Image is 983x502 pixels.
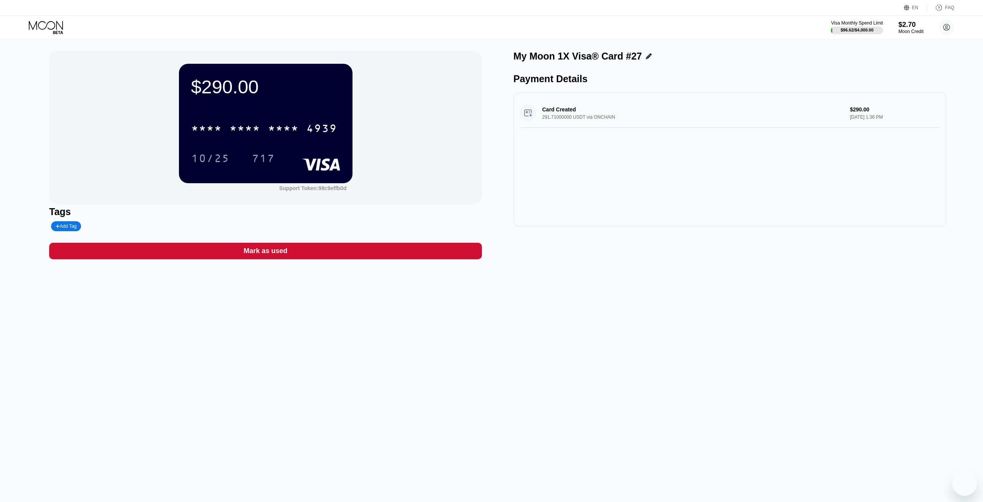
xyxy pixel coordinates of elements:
[945,5,954,10] div: FAQ
[279,185,347,191] div: Support Token:98c9effb0d
[185,149,235,168] div: 10/25
[899,29,923,34] div: Moon Credit
[279,185,347,191] div: Support Token: 98c9effb0d
[49,206,482,217] div: Tags
[191,76,340,98] div: $290.00
[252,153,275,166] div: 717
[306,123,337,136] div: 4939
[899,21,923,34] div: $2.70Moon Credit
[191,153,230,166] div: 10/25
[904,4,927,12] div: EN
[841,28,874,32] div: $96.62 / $4,000.00
[952,471,977,496] iframe: Button to launch messaging window
[899,21,923,29] div: $2.70
[927,4,954,12] div: FAQ
[831,20,883,26] div: Visa Monthly Spend Limit
[51,221,81,231] div: Add Tag
[831,20,883,34] div: Visa Monthly Spend Limit$96.62/$4,000.00
[513,51,642,62] div: My Moon 1X Visa® Card #27
[912,5,918,10] div: EN
[246,149,281,168] div: 717
[49,243,482,259] div: Mark as used
[56,224,76,229] div: Add Tag
[243,247,287,255] div: Mark as used
[513,73,946,84] div: Payment Details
